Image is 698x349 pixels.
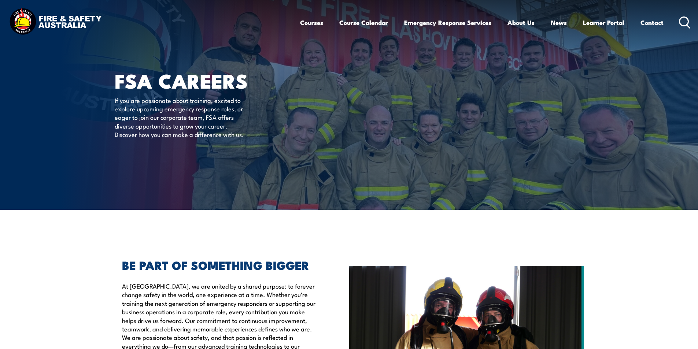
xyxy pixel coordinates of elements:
p: If you are passionate about training, excited to explore upcoming emergency response roles, or ea... [115,96,248,139]
a: About Us [507,13,535,32]
a: Contact [640,13,664,32]
a: Emergency Response Services [404,13,491,32]
a: Course Calendar [339,13,388,32]
a: Learner Portal [583,13,624,32]
a: Courses [300,13,323,32]
a: News [551,13,567,32]
h1: FSA Careers [115,72,296,89]
h2: BE PART OF SOMETHING BIGGER [122,260,315,270]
